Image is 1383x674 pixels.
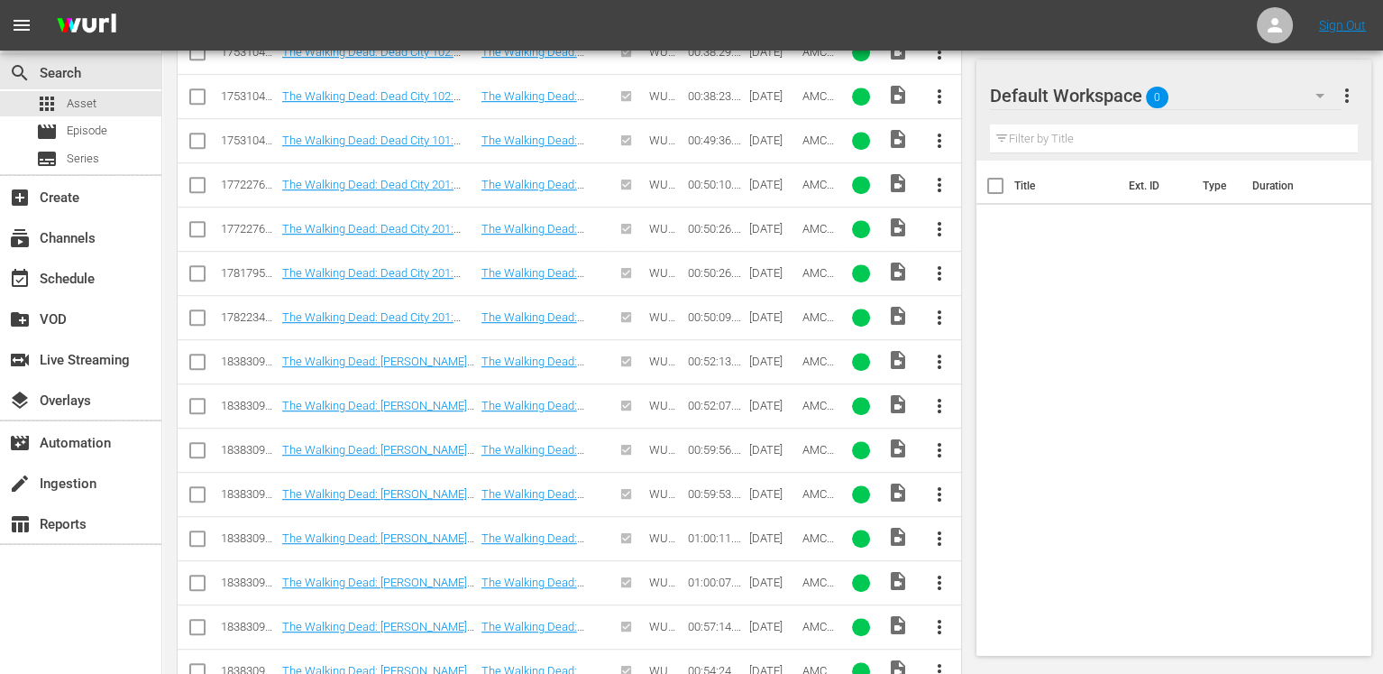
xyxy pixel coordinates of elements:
[649,178,682,205] span: WURL Feed
[749,310,797,324] div: [DATE]
[749,45,797,59] div: [DATE]
[221,310,277,324] div: 178223455
[282,487,474,528] a: The Walking Dead: [PERSON_NAME] 202: The Book of [PERSON_NAME]: Moulin Rouge
[11,14,32,36] span: menu
[9,473,31,494] span: Ingestion
[1014,161,1118,211] th: Title
[918,296,961,339] button: more_vert
[929,528,950,549] span: more_vert
[929,395,950,417] span: more_vert
[918,605,961,649] button: more_vert
[929,174,950,196] span: more_vert
[282,355,474,395] a: The Walking Dead: [PERSON_NAME] 203: The Book of [PERSON_NAME]: L'invisible
[887,84,909,106] span: Video
[221,399,277,412] div: 183830903
[929,616,950,638] span: more_vert
[221,620,277,633] div: 183830908
[67,150,99,168] span: Series
[282,222,461,249] a: The Walking Dead: Dead City 201: Power Equals Power
[802,310,835,365] span: AMCNVR0000068768
[802,89,835,143] span: AMCNVR0000068005
[887,438,909,459] span: Video
[481,134,589,174] a: The Walking Dead: Dead City 101: Viejos conocidos
[749,399,797,412] div: [DATE]
[929,130,950,152] span: more_vert
[481,576,592,657] a: The Walking Dead: [PERSON_NAME] 206: The Book of [PERSON_NAME]: Au [PERSON_NAME] Enfants
[221,355,277,368] div: 183830902
[802,576,835,630] span: AMCNVR0000069579
[688,531,744,545] div: 01:00:11.540
[802,178,835,232] span: AMCNVR0000068394
[887,261,909,282] span: Video
[481,222,590,263] a: The Walking Dead: Dead City 201: Power Equals Power
[481,531,592,613] a: The Walking Dead: [PERSON_NAME] 206: The Book of [PERSON_NAME]: Au [PERSON_NAME] Enfants
[802,134,835,188] span: AMCNVR0000067998
[282,443,474,484] a: The Walking Dead: [PERSON_NAME] 202: The Book of [PERSON_NAME]: Moulin Rouge
[802,620,835,674] span: AMCNVR0000069578
[887,217,909,238] span: Video
[481,178,590,218] a: The Walking Dead: Dead City 201: Power Equals Power
[688,487,744,501] div: 00:59:53.590
[929,351,950,373] span: more_vert
[749,620,797,633] div: [DATE]
[688,266,744,280] div: 00:50:26.490
[688,576,744,589] div: 01:00:07.938
[918,473,961,516] button: more_vert
[1117,161,1191,211] th: Ext. ID
[918,119,961,162] button: more_vert
[688,355,744,368] div: 00:52:13.633
[929,484,950,505] span: more_vert
[929,86,950,107] span: more_vert
[282,531,475,572] a: The Walking Dead: [PERSON_NAME] 206: The Book of [PERSON_NAME]: Au [PERSON_NAME] Enfants
[929,218,950,240] span: more_vert
[887,526,909,548] span: Video
[221,266,277,280] div: 178179589
[688,45,744,59] div: 00:38:29.274
[918,163,961,207] button: more_vert
[36,148,58,170] span: Series
[1336,85,1358,106] span: more_vert
[282,576,475,616] a: The Walking Dead: [PERSON_NAME] 206: The Book of [PERSON_NAME]: Au [PERSON_NAME] Enfants
[749,443,797,457] div: [DATE]
[688,178,744,191] div: 00:50:10.207
[649,576,682,603] span: WURL Feed
[1319,18,1366,32] a: Sign Out
[918,340,961,383] button: more_vert
[1336,74,1358,117] button: more_vert
[221,45,277,59] div: 175310435
[649,487,682,514] span: WURL Feed
[688,134,744,147] div: 00:49:36.340
[9,62,31,84] span: Search
[221,531,277,545] div: 183830906
[918,208,961,251] button: more_vert
[649,222,682,249] span: WURL Feed
[688,443,744,457] div: 00:59:56.525
[67,122,107,140] span: Episode
[649,310,682,337] span: WURL Feed
[802,487,835,541] span: AMCNVR0000069566
[929,263,950,284] span: more_vert
[1192,161,1241,211] th: Type
[688,399,744,412] div: 00:52:07.324
[1241,161,1350,211] th: Duration
[9,349,31,371] span: Live Streaming
[802,443,835,497] span: AMCNVR0000069580
[67,95,96,113] span: Asset
[282,620,474,660] a: The Walking Dead: [PERSON_NAME] 205: The Book of [PERSON_NAME]: Vouloir, C'est Pouvoir
[481,487,592,555] a: The Walking Dead: [PERSON_NAME] 202: The Book of [PERSON_NAME]: Moulin Rouge
[887,305,909,327] span: Video
[649,134,682,161] span: WURL Feed
[688,222,744,235] div: 00:50:26.323
[221,487,277,501] div: 183830905
[688,89,744,103] div: 00:38:23.768
[282,266,461,293] a: The Walking Dead: Dead City 201: Poder equivale a poder
[887,570,909,592] span: Video
[929,42,950,63] span: more_vert
[481,399,592,466] a: The Walking Dead: [PERSON_NAME] 203: The Book of [PERSON_NAME]: L'invisible
[9,390,31,411] span: Overlays
[481,89,592,130] a: The Walking Dead: Dead City 102: ¿Quién está ahí?
[221,576,277,589] div: 183830907
[749,576,797,589] div: [DATE]
[282,89,461,116] a: The Walking Dead: Dead City 102: ¿Quién está ahí?
[929,307,950,328] span: more_vert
